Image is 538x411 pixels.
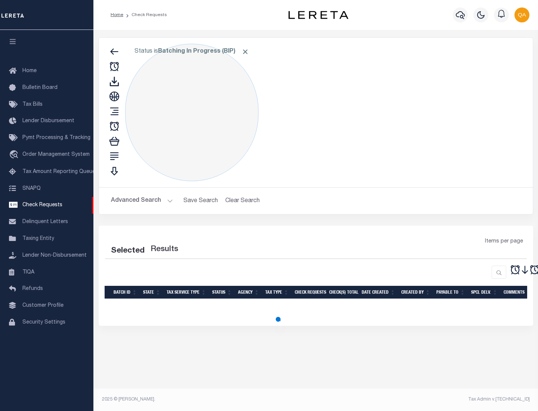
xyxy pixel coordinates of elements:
[22,186,41,191] span: SNAPQ
[22,152,90,157] span: Order Management System
[123,12,167,18] li: Check Requests
[22,68,37,74] span: Home
[111,194,173,208] button: Advanced Search
[22,203,62,208] span: Check Requests
[222,194,263,208] button: Clear Search
[209,286,235,299] th: Status
[22,169,95,174] span: Tax Amount Reporting Queue
[22,219,68,225] span: Delinquent Letters
[288,11,348,19] img: logo-dark.svg
[292,286,326,299] th: Check Requests
[9,150,21,160] i: travel_explore
[22,269,34,275] span: TIQA
[158,49,249,55] b: Batching In Progress (BIP)
[140,286,164,299] th: State
[485,238,523,246] span: Items per page
[22,135,90,140] span: Pymt Processing & Tracking
[179,194,222,208] button: Save Search
[22,303,64,308] span: Customer Profile
[262,286,292,299] th: Tax Type
[22,286,43,291] span: Refunds
[235,286,262,299] th: Agency
[326,286,359,299] th: Check(s) Total
[111,13,123,17] a: Home
[96,396,316,403] div: 2025 © [PERSON_NAME].
[468,286,501,299] th: Spcl Delv.
[501,286,534,299] th: Comments
[22,102,43,107] span: Tax Bills
[359,286,398,299] th: Date Created
[111,286,140,299] th: Batch Id
[164,286,209,299] th: Tax Service Type
[433,286,468,299] th: Payable To
[22,236,54,241] span: Taxing Entity
[22,253,87,258] span: Lender Non-Disbursement
[398,286,433,299] th: Created By
[22,320,65,325] span: Security Settings
[241,48,249,56] span: Click to Remove
[514,7,529,22] img: svg+xml;base64,PHN2ZyB4bWxucz0iaHR0cDovL3d3dy53My5vcmcvMjAwMC9zdmciIHBvaW50ZXItZXZlbnRzPSJub25lIi...
[22,85,58,90] span: Bulletin Board
[151,244,178,256] label: Results
[125,44,259,181] div: Click to Edit
[111,245,145,257] div: Selected
[22,118,74,124] span: Lender Disbursement
[321,396,530,403] div: Tax Admin v.[TECHNICAL_ID]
